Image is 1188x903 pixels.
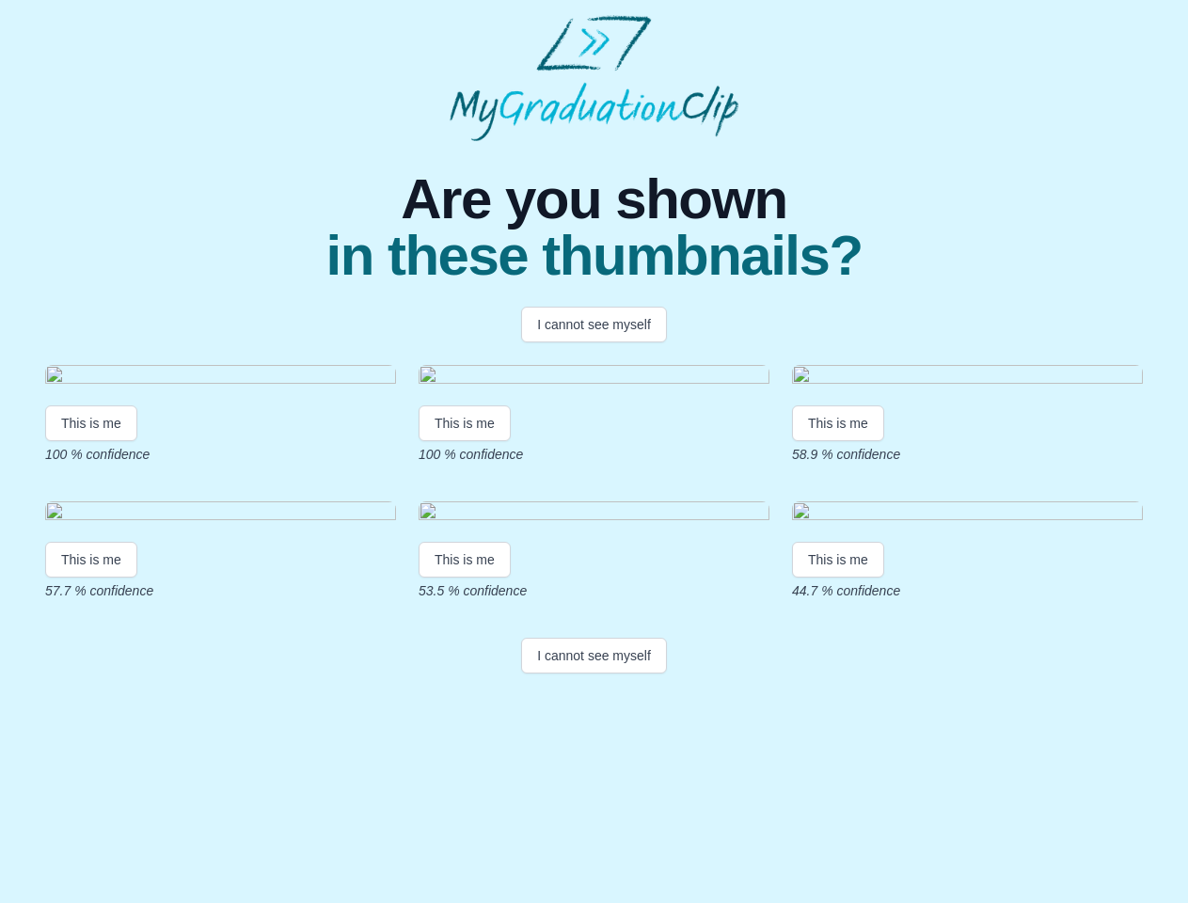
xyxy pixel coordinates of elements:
button: This is me [45,405,137,441]
p: 100 % confidence [419,445,769,464]
p: 58.9 % confidence [792,445,1143,464]
img: 93f3d7656a5d1b2e4d51dac4656fa2adb70ff25c.gif [45,365,396,390]
img: ae76b6ab9cab0cbb89297b9e74c7623f421523ca.gif [792,365,1143,390]
p: 100 % confidence [45,445,396,464]
img: a9fb62f76f18d063309f2069e333e073099dbf9b.gif [792,501,1143,527]
span: in these thumbnails? [325,228,862,284]
img: f694688e4533bef072c2b25935acad1cfbd03f2f.gif [419,365,769,390]
span: Are you shown [325,171,862,228]
p: 44.7 % confidence [792,581,1143,600]
p: 57.7 % confidence [45,581,396,600]
button: This is me [419,405,511,441]
button: I cannot see myself [521,638,667,673]
p: 53.5 % confidence [419,581,769,600]
button: This is me [419,542,511,578]
img: MyGraduationClip [450,15,739,141]
img: f6517ae48f14a9d33c50fbe06953c4165177f304.gif [419,501,769,527]
button: This is me [792,542,884,578]
button: This is me [45,542,137,578]
button: I cannot see myself [521,307,667,342]
button: This is me [792,405,884,441]
img: caea2df1580fa8cfc55281943037cf6b32304ea8.gif [45,501,396,527]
